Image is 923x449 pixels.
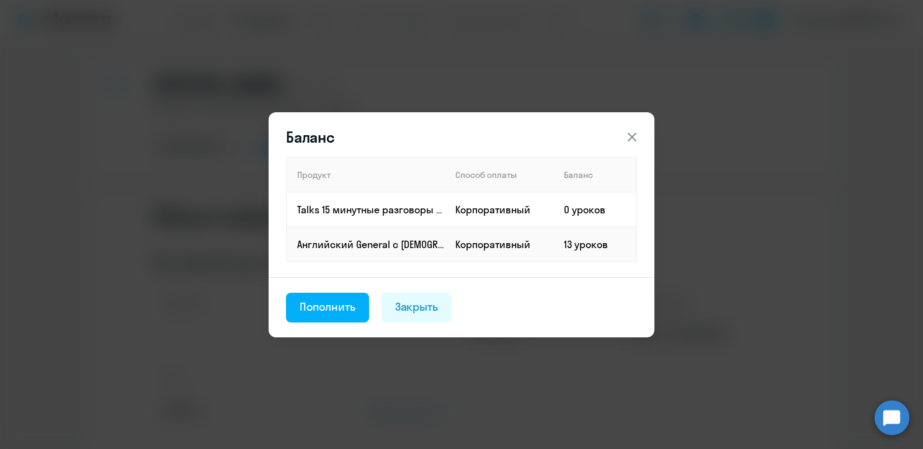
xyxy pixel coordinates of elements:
div: Пополнить [300,299,355,315]
th: Баланс [554,158,636,192]
th: Способ оплаты [445,158,554,192]
header: Баланс [269,127,654,147]
td: 0 уроков [554,192,636,227]
td: Корпоративный [445,192,554,227]
td: Корпоративный [445,227,554,262]
th: Продукт [287,158,445,192]
button: Пополнить [286,293,369,322]
div: Закрыть [395,299,439,315]
p: Talks 15 минутные разговоры на английском [297,203,445,216]
td: 13 уроков [554,227,636,262]
button: Закрыть [381,293,452,322]
p: Английский General с [DEMOGRAPHIC_DATA] преподавателем [297,238,445,251]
